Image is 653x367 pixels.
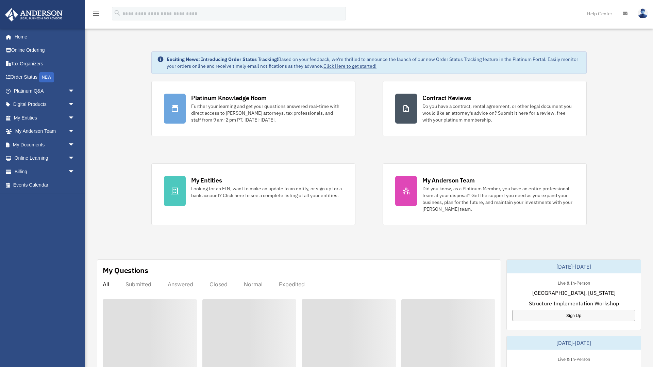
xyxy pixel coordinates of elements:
span: arrow_drop_down [68,84,82,98]
span: arrow_drop_down [68,111,82,125]
div: Live & In-Person [552,355,596,362]
a: My Anderson Teamarrow_drop_down [5,125,85,138]
div: My Questions [103,265,148,275]
img: User Pic [638,9,648,18]
div: Platinum Knowledge Room [191,94,267,102]
a: My Entities Looking for an EIN, want to make an update to an entity, or sign up for a bank accoun... [151,163,355,225]
a: Platinum Knowledge Room Further your learning and get your questions answered real-time with dire... [151,81,355,136]
a: menu [92,12,100,18]
a: Sign Up [512,310,635,321]
div: Looking for an EIN, want to make an update to an entity, or sign up for a bank account? Click her... [191,185,343,199]
a: Online Learningarrow_drop_down [5,151,85,165]
a: Billingarrow_drop_down [5,165,85,178]
strong: Exciting News: Introducing Order Status Tracking! [167,56,278,62]
div: Based on your feedback, we're thrilled to announce the launch of our new Order Status Tracking fe... [167,56,581,69]
div: Expedited [279,281,305,288]
div: My Entities [191,176,222,185]
span: Structure Implementation Workshop [529,299,619,307]
div: NEW [39,72,54,82]
span: arrow_drop_down [68,98,82,112]
div: Contract Reviews [422,94,471,102]
span: arrow_drop_down [68,165,82,179]
div: Answered [168,281,193,288]
div: Submitted [125,281,151,288]
a: My Documentsarrow_drop_down [5,138,85,151]
div: [DATE]-[DATE] [507,336,641,350]
img: Anderson Advisors Platinum Portal [3,8,65,21]
div: Further your learning and get your questions answered real-time with direct access to [PERSON_NAM... [191,103,343,123]
span: arrow_drop_down [68,151,82,165]
div: [DATE]-[DATE] [507,260,641,273]
div: Closed [210,281,228,288]
div: All [103,281,109,288]
div: Normal [244,281,263,288]
a: Digital Productsarrow_drop_down [5,98,85,111]
a: Online Ordering [5,44,85,57]
a: Home [5,30,82,44]
span: [GEOGRAPHIC_DATA], [US_STATE] [532,289,616,297]
div: Did you know, as a Platinum Member, you have an entire professional team at your disposal? Get th... [422,185,574,212]
a: Order StatusNEW [5,70,85,84]
div: Do you have a contract, rental agreement, or other legal document you would like an attorney's ad... [422,103,574,123]
a: Tax Organizers [5,57,85,70]
a: My Anderson Team Did you know, as a Platinum Member, you have an entire professional team at your... [383,163,587,225]
span: arrow_drop_down [68,125,82,139]
a: Click Here to get started! [323,63,376,69]
div: Live & In-Person [552,279,596,286]
a: Platinum Q&Aarrow_drop_down [5,84,85,98]
i: search [114,9,121,17]
div: My Anderson Team [422,176,475,185]
a: My Entitiesarrow_drop_down [5,111,85,125]
span: arrow_drop_down [68,138,82,152]
a: Contract Reviews Do you have a contract, rental agreement, or other legal document you would like... [383,81,587,136]
a: Events Calendar [5,178,85,192]
i: menu [92,10,100,18]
